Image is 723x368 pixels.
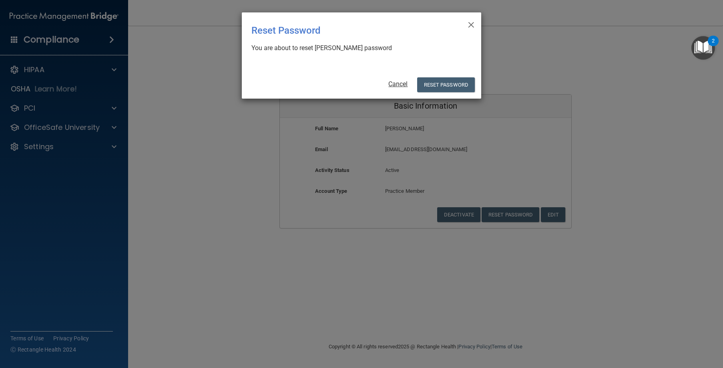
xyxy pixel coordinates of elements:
div: Reset Password [251,19,439,42]
button: Reset Password [417,77,475,92]
button: Open Resource Center, 2 new notifications [691,36,715,60]
span: × [468,16,475,32]
iframe: Drift Widget Chat Controller [683,313,713,343]
a: Cancel [388,80,408,88]
div: 2 [712,41,715,51]
div: You are about to reset [PERSON_NAME] password [251,44,465,53]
